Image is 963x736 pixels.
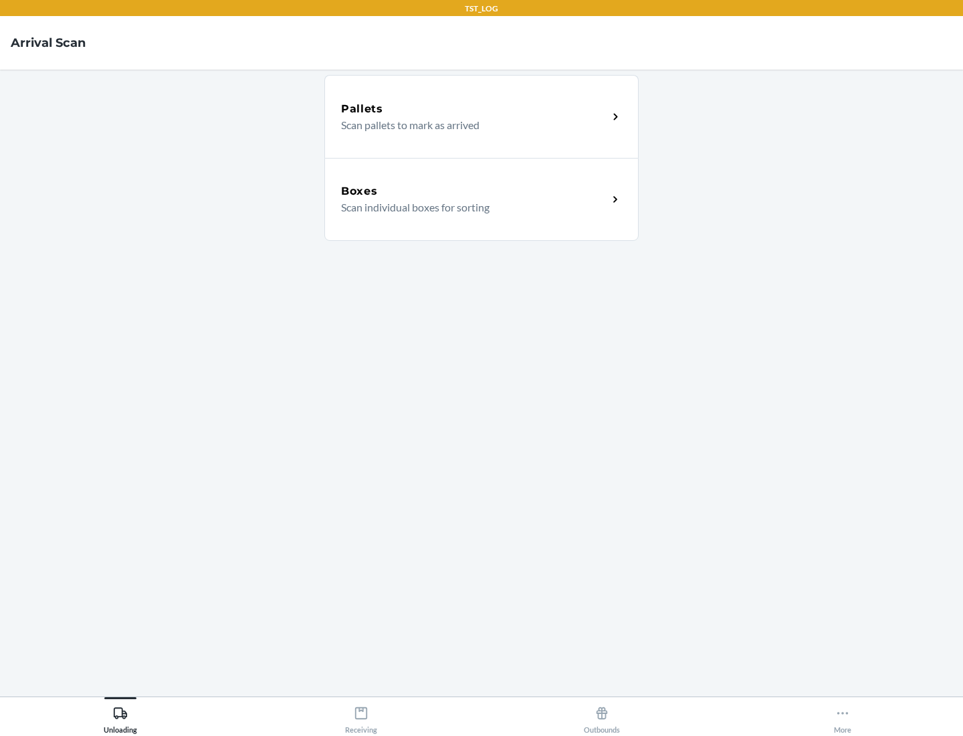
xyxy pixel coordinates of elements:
button: Outbounds [481,697,722,734]
a: PalletsScan pallets to mark as arrived [324,75,639,158]
div: Unloading [104,701,137,734]
h5: Boxes [341,183,378,199]
h4: Arrival Scan [11,34,86,52]
p: TST_LOG [465,3,498,15]
p: Scan pallets to mark as arrived [341,117,597,133]
p: Scan individual boxes for sorting [341,199,597,215]
h5: Pallets [341,101,383,117]
div: Receiving [345,701,377,734]
a: BoxesScan individual boxes for sorting [324,158,639,241]
button: More [722,697,963,734]
div: More [834,701,851,734]
div: Outbounds [584,701,620,734]
button: Receiving [241,697,481,734]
